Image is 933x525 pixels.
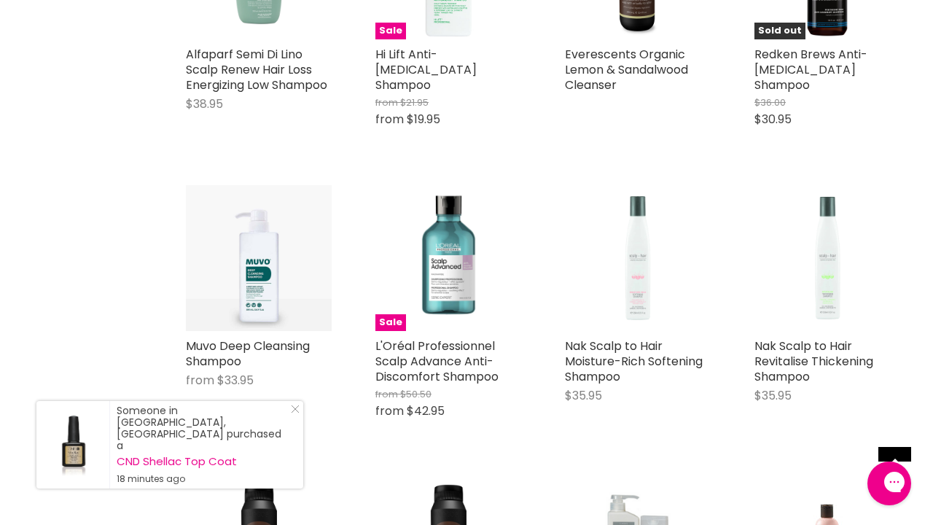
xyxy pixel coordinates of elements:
a: Close Notification [285,405,300,419]
span: $33.95 [217,372,254,389]
a: Nak Scalp to Hair Revitalise Thickening Shampoo [754,338,873,385]
svg: Close Icon [291,405,300,413]
a: Muvo Deep Cleansing Shampoo [186,338,310,370]
small: 18 minutes ago [117,473,289,485]
img: Muvo Deep Cleansing Shampoo [186,185,332,331]
span: Sale [375,314,406,331]
a: L'Oréal Professionnel Scalp Advance Anti-Discomfort Shampoo [375,338,499,385]
a: Alfaparf Semi Di Lino Scalp Renew Hair Loss Energizing Low Shampoo [186,46,327,93]
span: $50.50 [400,387,432,401]
a: Everescents Organic Lemon & Sandalwood Cleanser [565,46,688,93]
span: from [186,372,214,389]
img: L'Oréal Professionnel Scalp Advance Anti-Discomfort Shampoo [406,185,491,331]
a: L'Oréal Professionnel Scalp Advance Anti-Discomfort ShampooSale [375,185,521,331]
a: Hi Lift Anti-[MEDICAL_DATA] Shampoo [375,46,477,93]
span: $21.95 [400,96,429,109]
span: $19.95 [407,111,440,128]
iframe: Gorgias live chat messenger [860,456,918,510]
span: from [375,402,404,419]
span: Sold out [754,23,805,39]
img: Nak Scalp to Hair Revitalise Thickening Shampoo [754,185,900,331]
span: $35.95 [754,387,792,404]
span: $36.00 [754,96,786,109]
a: CND Shellac Top Coat [117,456,289,467]
span: Sale [375,23,406,39]
span: from [375,387,398,401]
span: from [375,111,404,128]
span: $42.95 [407,402,445,419]
span: $38.95 [186,96,223,112]
span: $30.95 [754,111,792,128]
a: Visit product page [36,401,109,489]
span: from [375,96,398,109]
span: $35.95 [565,387,602,404]
img: Nak Scalp to Hair Moisture-Rich Softening Shampoo [565,185,711,331]
a: Redken Brews Anti-[MEDICAL_DATA] Shampoo [754,46,867,93]
div: Someone in [GEOGRAPHIC_DATA], [GEOGRAPHIC_DATA] purchased a [117,405,289,485]
a: Nak Scalp to Hair Moisture-Rich Softening Shampoo [565,338,703,385]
